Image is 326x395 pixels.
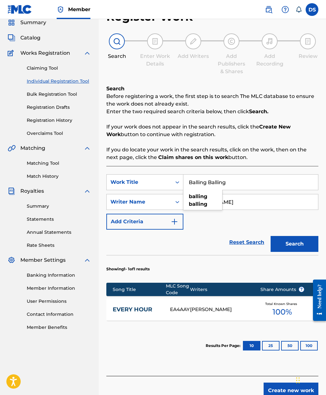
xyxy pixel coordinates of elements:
[158,154,228,160] strong: Claim shares on this work
[8,256,15,264] img: Member Settings
[243,341,260,350] button: 10
[281,341,299,350] button: 50
[294,364,326,395] iframe: Chat Widget
[106,214,183,230] button: Add Criteria
[83,187,91,195] img: expand
[57,6,64,13] img: Top Rightsholder
[8,19,46,26] a: SummarySummary
[27,324,91,331] a: Member Benefits
[83,256,91,264] img: expand
[262,341,280,350] button: 25
[113,38,121,45] img: step indicator icon for Search
[170,306,190,313] div: EA4AAY
[177,52,209,60] div: Add Writers
[8,49,16,57] img: Works Registration
[281,6,289,13] img: help
[68,6,90,13] span: Member
[106,266,150,272] p: Showing 1 - 1 of 1 results
[265,301,300,306] span: Total Known Shares
[265,6,273,13] img: search
[171,218,178,225] img: 9d2ae6d4665cec9f34b9.svg
[106,86,124,92] b: Search
[27,173,91,180] a: Match History
[304,38,312,45] img: step indicator icon for Review
[216,52,247,75] div: Add Publishers & Shares
[189,193,207,199] strong: balling
[226,235,267,249] a: Reset Search
[20,187,44,195] span: Royalties
[273,306,292,318] span: 100 %
[83,144,91,152] img: expand
[8,34,15,42] img: Catalog
[106,123,318,138] p: If your work does not appear in the search results, click the button to continue with registration.
[8,5,32,14] img: MLC Logo
[260,286,304,293] span: Share Amounts
[27,104,91,111] a: Registration Drafts
[27,285,91,292] a: Member Information
[106,174,318,255] form: Search Form
[113,306,161,313] a: EVERY HOUR
[8,187,15,195] img: Royalties
[106,108,318,115] p: Enter the two required search criteria below, then click
[20,49,70,57] span: Works Registration
[300,341,318,350] button: 100
[27,117,91,124] a: Registration History
[27,216,91,223] a: Statements
[106,93,318,108] p: Before registering a work, the first step is to search The MLC database to ensure the work does n...
[110,178,168,186] div: Work Title
[189,38,197,45] img: step indicator icon for Add Writers
[299,287,304,292] span: ?
[20,34,40,42] span: Catalog
[306,3,318,16] div: User Menu
[139,52,171,68] div: Enter Work Details
[27,203,91,210] a: Summary
[27,65,91,72] a: Claiming Tool
[206,343,242,349] p: Results Per Page:
[110,198,168,206] div: Writer Name
[20,19,46,26] span: Summary
[27,78,91,85] a: Individual Registration Tool
[83,49,91,57] img: expand
[20,144,45,152] span: Matching
[292,52,324,60] div: Review
[296,371,300,390] div: Drag
[27,130,91,137] a: Overclaims Tool
[228,38,235,45] img: step indicator icon for Add Publishers & Shares
[190,306,251,313] div: [PERSON_NAME]
[151,38,159,45] img: step indicator icon for Enter Work Details
[189,201,207,207] strong: balling
[27,160,91,167] a: Matching Tool
[8,34,40,42] a: CatalogCatalog
[190,286,251,293] div: Writers
[266,38,273,45] img: step indicator icon for Add Recording
[295,6,302,13] div: Notifications
[27,311,91,318] a: Contact Information
[27,242,91,249] a: Rate Sheets
[27,272,91,279] a: Banking Information
[27,91,91,98] a: Bulk Registration Tool
[279,3,292,16] div: Help
[113,286,166,293] div: Song Title
[20,256,66,264] span: Member Settings
[308,274,326,326] iframe: Resource Center
[27,229,91,236] a: Annual Statements
[27,298,91,305] a: User Permissions
[101,52,133,60] div: Search
[166,283,190,296] div: MLC Song Code
[254,52,286,68] div: Add Recording
[262,3,275,16] a: Public Search
[271,236,318,252] button: Search
[8,144,16,152] img: Matching
[8,19,15,26] img: Summary
[106,146,318,161] p: If you do locate your work in the search results, click on the work, then on the next page, click...
[249,108,268,114] strong: Search.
